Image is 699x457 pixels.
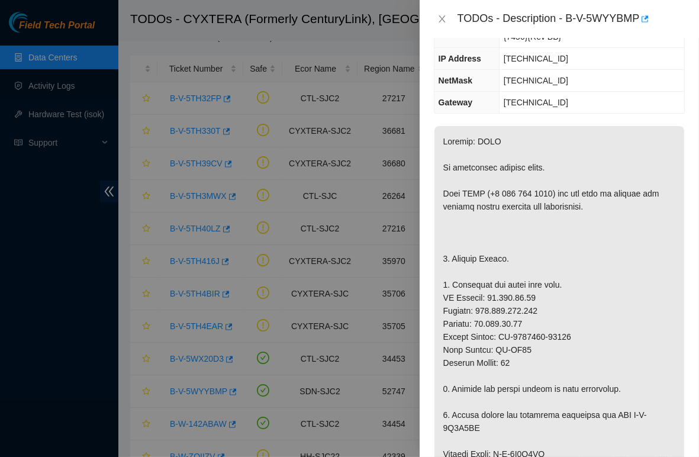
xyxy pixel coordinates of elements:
[439,98,473,107] span: Gateway
[458,9,685,28] div: TODOs - Description - B-V-5WYYBMP
[504,98,568,107] span: [TECHNICAL_ID]
[437,14,447,24] span: close
[504,76,568,85] span: [TECHNICAL_ID]
[504,54,568,63] span: [TECHNICAL_ID]
[439,54,481,63] span: IP Address
[439,76,473,85] span: NetMask
[434,14,450,25] button: Close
